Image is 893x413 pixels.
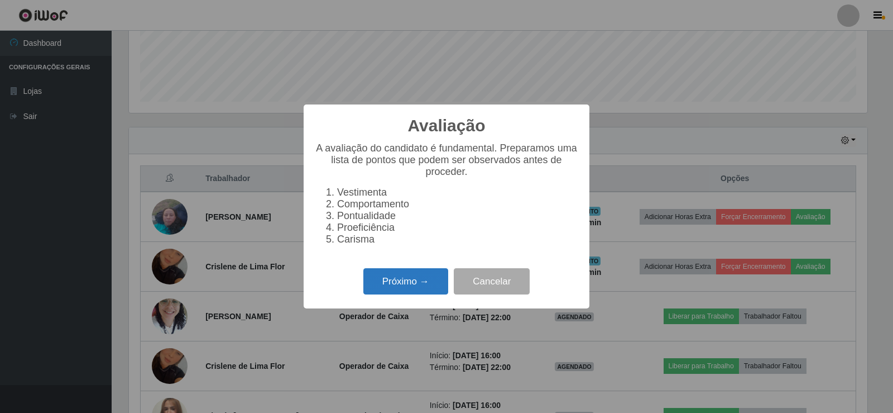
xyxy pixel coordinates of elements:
h2: Avaliação [408,116,486,136]
button: Próximo → [363,268,448,295]
button: Cancelar [454,268,530,295]
li: Carisma [337,234,578,245]
li: Proeficiência [337,222,578,234]
li: Comportamento [337,198,578,210]
li: Vestimenta [337,187,578,198]
li: Pontualidade [337,210,578,222]
p: A avaliação do candidato é fundamental. Preparamos uma lista de pontos que podem ser observados a... [315,143,578,178]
